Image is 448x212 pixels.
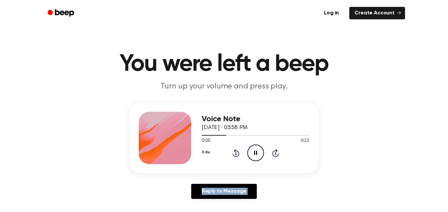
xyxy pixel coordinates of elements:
h3: Voice Note [202,115,309,124]
span: 0:05 [202,138,210,145]
a: Log in [317,6,345,21]
a: Create Account [349,7,405,19]
a: Reply to Message [191,184,257,199]
a: Beep [43,7,80,20]
button: 0.8x [202,147,210,158]
span: [DATE] · 03:58 PM [202,125,248,131]
span: 0:22 [301,138,309,145]
p: Turn up your volume and press play. [98,81,350,92]
h1: You were left a beep [56,52,392,76]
